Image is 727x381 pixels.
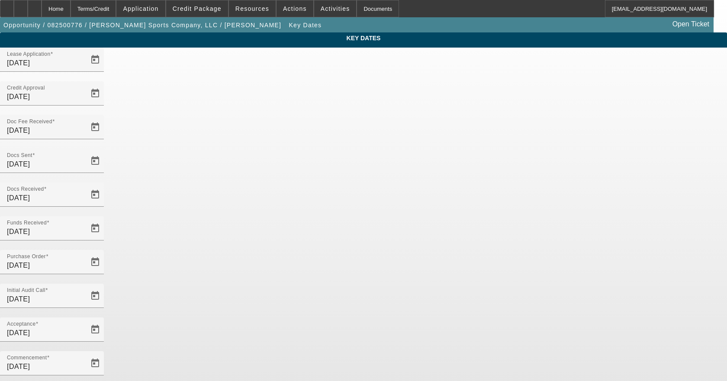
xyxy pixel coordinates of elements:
[7,51,50,57] mat-label: Lease Application
[7,288,45,293] mat-label: Initial Audit Call
[87,51,104,68] button: Open calendar
[87,118,104,136] button: Open calendar
[87,253,104,271] button: Open calendar
[87,85,104,102] button: Open calendar
[116,0,165,17] button: Application
[314,0,357,17] button: Activities
[6,35,721,42] span: Key Dates
[277,0,313,17] button: Actions
[321,5,350,12] span: Activities
[87,152,104,170] button: Open calendar
[283,5,307,12] span: Actions
[7,85,45,91] mat-label: Credit Approval
[7,186,44,192] mat-label: Docs Received
[7,321,35,327] mat-label: Acceptance
[87,355,104,372] button: Open calendar
[166,0,228,17] button: Credit Package
[87,220,104,237] button: Open calendar
[289,22,322,29] span: Key Dates
[7,355,47,361] mat-label: Commencement
[173,5,222,12] span: Credit Package
[235,5,269,12] span: Resources
[287,17,324,33] button: Key Dates
[669,17,713,32] a: Open Ticket
[229,0,276,17] button: Resources
[87,321,104,338] button: Open calendar
[87,287,104,304] button: Open calendar
[7,119,52,125] mat-label: Doc Fee Received
[7,254,46,259] mat-label: Purchase Order
[123,5,158,12] span: Application
[7,220,47,226] mat-label: Funds Received
[7,153,32,158] mat-label: Docs Sent
[87,186,104,203] button: Open calendar
[3,22,281,29] span: Opportunity / 082500776 / [PERSON_NAME] Sports Company, LLC / [PERSON_NAME]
